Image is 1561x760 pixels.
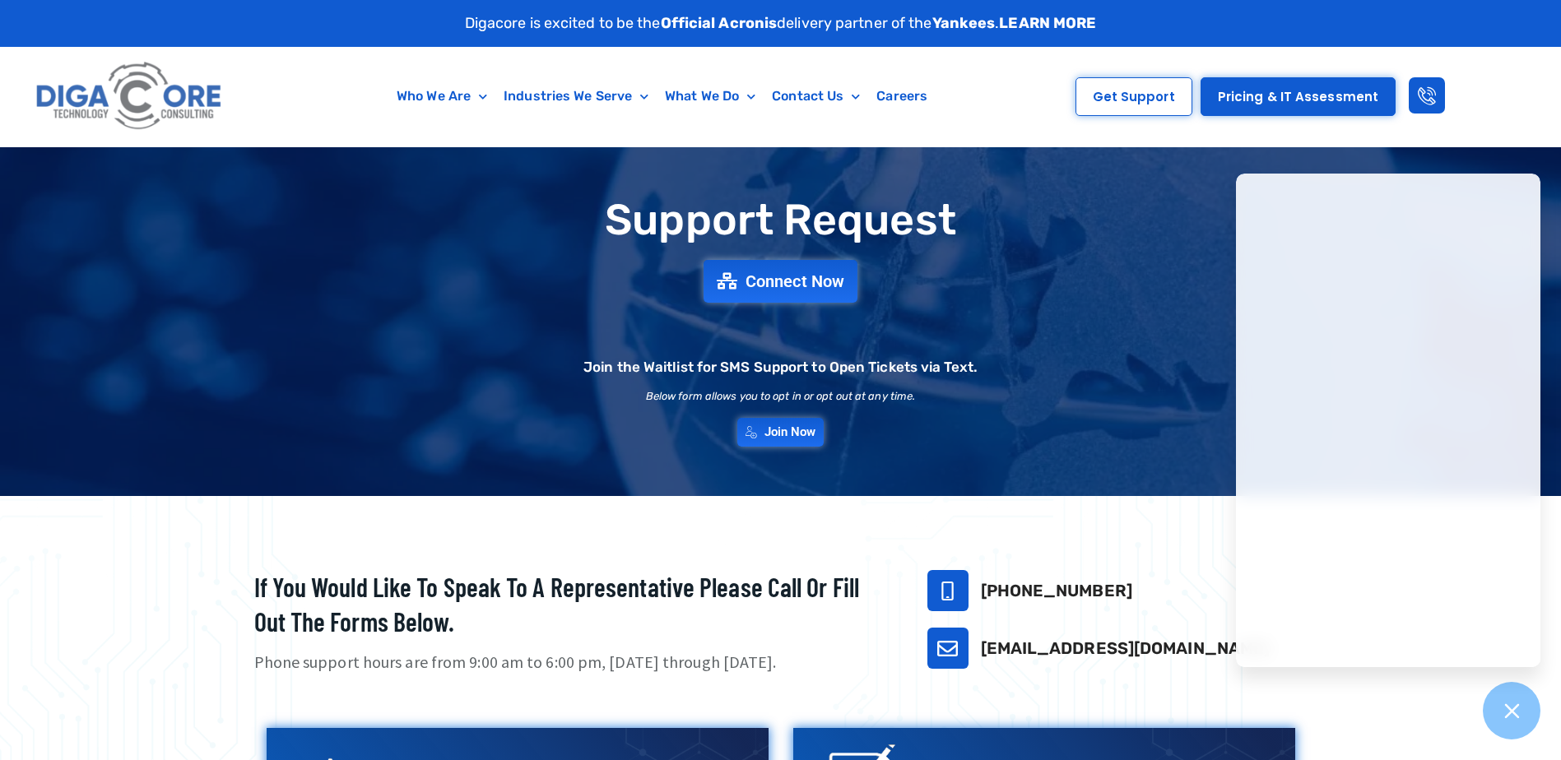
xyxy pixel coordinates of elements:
[1218,90,1378,103] span: Pricing & IT Assessment
[254,651,886,674] p: Phone support hours are from 9:00 am to 6:00 pm, [DATE] through [DATE].
[737,418,825,447] a: Join Now
[495,77,657,115] a: Industries We Serve
[646,391,916,401] h2: Below form allows you to opt in or opt out at any time.
[661,14,778,32] strong: Official Acronis
[1201,77,1396,116] a: Pricing & IT Assessment
[746,273,844,290] span: Connect Now
[1236,174,1540,667] iframe: Chatgenie Messenger
[388,77,495,115] a: Who We Are
[868,77,936,115] a: Careers
[213,197,1349,243] h1: Support Request
[932,14,996,32] strong: Yankees
[1093,90,1175,103] span: Get Support
[254,570,886,638] h2: If you would like to speak to a representative please call or fill out the forms below.
[927,570,969,611] a: 732-646-5725
[927,628,969,669] a: support@digacore.com
[764,426,816,438] span: Join Now
[764,77,868,115] a: Contact Us
[465,12,1097,35] p: Digacore is excited to be the delivery partner of the .
[1076,77,1192,116] a: Get Support
[657,77,764,115] a: What We Do
[307,77,1017,115] nav: Menu
[981,581,1132,600] a: [PHONE_NUMBER]
[31,55,228,138] img: Digacore logo 1
[704,260,857,303] a: Connect Now
[583,360,978,374] h2: Join the Waitlist for SMS Support to Open Tickets via Text.
[981,638,1271,658] a: [EMAIL_ADDRESS][DOMAIN_NAME]
[999,14,1096,32] a: LEARN MORE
